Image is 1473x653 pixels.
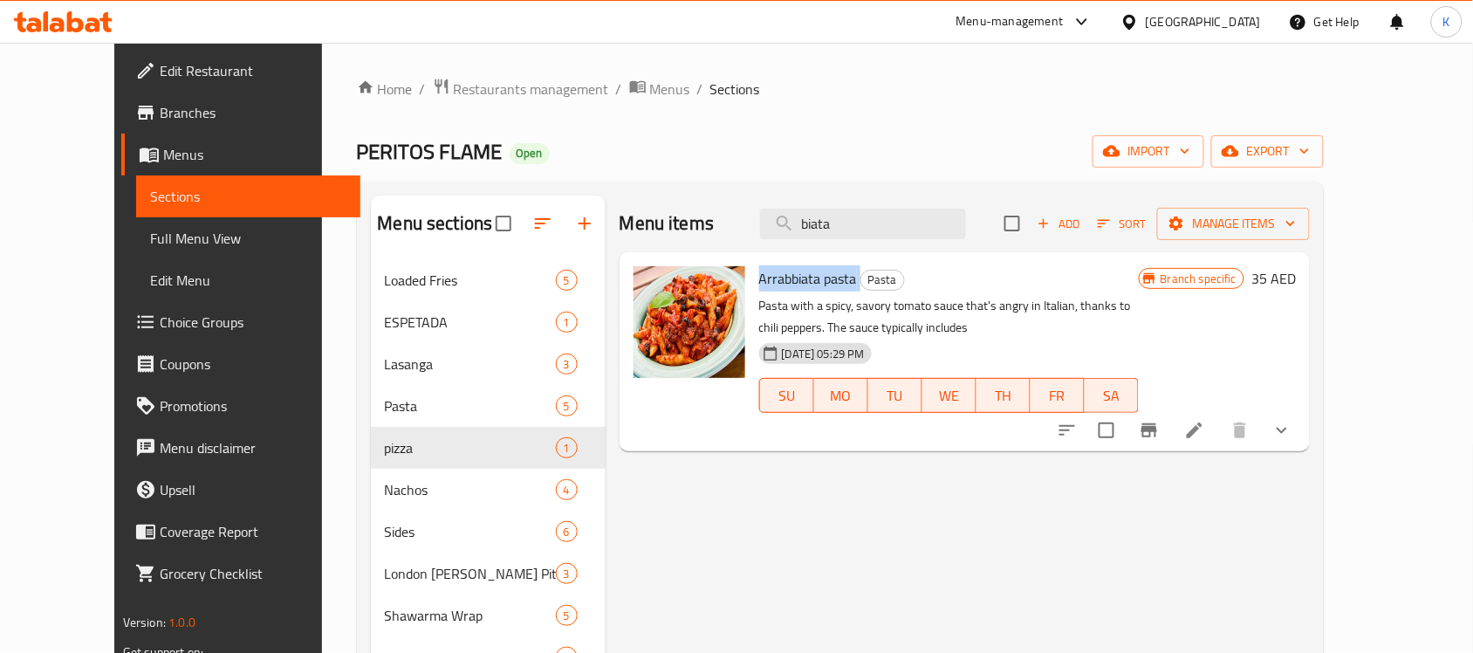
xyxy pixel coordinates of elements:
[385,312,556,333] span: ESPETADA
[557,314,577,331] span: 1
[121,427,360,469] a: Menu disclaimer
[556,605,578,626] div: items
[1128,409,1170,451] button: Branch-specific-item
[556,270,578,291] div: items
[385,395,556,416] span: Pasta
[150,228,346,249] span: Full Menu View
[385,563,556,584] span: London [PERSON_NAME] Pitas And Wraps
[929,383,969,409] span: WE
[1211,135,1324,168] button: export
[160,60,346,81] span: Edit Restaurant
[1184,420,1205,441] a: Edit menu item
[371,259,606,301] div: Loaded Fries5
[1171,213,1296,235] span: Manage items
[1035,214,1082,234] span: Add
[976,378,1031,413] button: TH
[697,79,703,100] li: /
[371,511,606,553] div: Sides6
[1219,409,1261,451] button: delete
[371,385,606,427] div: Pasta5
[759,295,1139,339] p: Pasta with a spicy, savory tomato sauce that's angry in Italian, thanks to chili peppers. The sau...
[357,79,413,100] a: Home
[759,265,857,292] span: Arrabbiata pasta
[557,524,577,540] span: 6
[371,427,606,469] div: pizza1
[160,563,346,584] span: Grocery Checklist
[557,566,577,582] span: 3
[860,270,905,291] div: Pasta
[160,354,346,375] span: Coupons
[136,217,360,259] a: Full Menu View
[378,210,493,237] h2: Menu sections
[922,378,976,413] button: WE
[522,203,564,244] span: Sort sections
[160,479,346,500] span: Upsell
[634,266,745,378] img: Arrabbiata pasta
[956,11,1064,32] div: Menu-management
[1031,378,1085,413] button: FR
[1093,135,1204,168] button: import
[1251,266,1296,291] h6: 35 AED
[650,79,690,100] span: Menus
[1046,409,1088,451] button: sort-choices
[760,209,966,239] input: search
[556,437,578,458] div: items
[616,79,622,100] li: /
[1157,208,1310,240] button: Manage items
[121,469,360,511] a: Upsell
[385,563,556,584] div: London Doner Pitas And Wraps
[420,79,426,100] li: /
[385,270,556,291] span: Loaded Fries
[1093,210,1150,237] button: Sort
[160,312,346,333] span: Choice Groups
[121,92,360,134] a: Branches
[1031,210,1086,237] button: Add
[1261,409,1303,451] button: show more
[1086,210,1157,237] span: Sort items
[1098,214,1146,234] span: Sort
[759,378,814,413] button: SU
[150,186,346,207] span: Sections
[1271,420,1292,441] svg: Show Choices
[557,398,577,415] span: 5
[1038,383,1078,409] span: FR
[121,553,360,595] a: Grocery Checklist
[160,102,346,123] span: Branches
[875,383,915,409] span: TU
[1106,141,1190,162] span: import
[121,511,360,553] a: Coverage Report
[1088,412,1125,449] span: Select to update
[1031,210,1086,237] span: Add item
[121,343,360,385] a: Coupons
[163,144,346,165] span: Menus
[385,354,556,375] span: Lasanga
[556,563,578,584] div: items
[821,383,861,409] span: MO
[150,270,346,291] span: Edit Menu
[1092,383,1132,409] span: SA
[557,608,577,624] span: 5
[557,440,577,457] span: 1
[371,469,606,511] div: Nachos4
[1085,378,1139,413] button: SA
[385,605,556,626] div: Shawarma Wrap
[123,611,166,634] span: Version:
[385,437,556,458] span: pizza
[556,521,578,542] div: items
[983,383,1024,409] span: TH
[814,378,868,413] button: MO
[357,78,1325,100] nav: breadcrumb
[121,385,360,427] a: Promotions
[868,378,922,413] button: TU
[371,343,606,385] div: Lasanga3
[357,132,503,171] span: PERITOS FLAME
[168,611,195,634] span: 1.0.0
[433,78,609,100] a: Restaurants management
[1146,12,1261,31] div: [GEOGRAPHIC_DATA]
[371,595,606,636] div: Shawarma Wrap5
[1225,141,1310,162] span: export
[861,270,904,290] span: Pasta
[371,301,606,343] div: ESPETADA1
